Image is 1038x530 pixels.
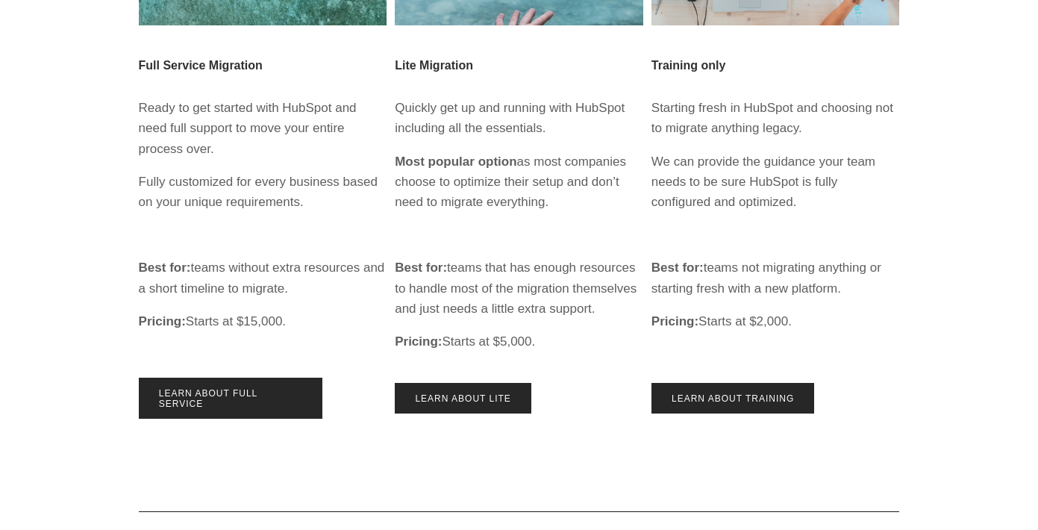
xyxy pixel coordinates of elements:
[651,383,815,414] a: Learn about training
[139,378,323,419] a: Learn About Full Service
[651,261,704,275] strong: Best for:
[651,152,900,213] p: We can provide the guidance your team needs to be sure HubSpot is fully configured and optimized.
[395,58,643,72] h3: Lite Migration
[651,311,900,331] p: Starts at $2,000.
[139,261,191,275] strong: Best for:
[139,258,387,298] p: teams without extra resources and a short timeline to migrate.
[395,334,442,349] strong: Pricing:
[395,98,643,138] p: Quickly get up and running with HubSpot including all the essentials.
[395,258,643,319] p: teams that has enough resources to handle most of the migration themselves and just needs a littl...
[395,155,516,169] strong: Most popular option
[651,98,900,138] p: Starting fresh in HubSpot and choosing not to migrate anything legacy.
[395,383,531,414] a: Learn about lite
[651,314,698,328] strong: Pricing:
[395,331,643,352] p: Starts at $5,000.
[139,311,387,331] p: Starts at $15,000.
[395,152,643,213] p: as most companies choose to optimize their setup and don’t need to migrate everything.
[651,58,900,72] h3: Training only
[139,58,387,72] h3: Full Service Migration
[139,98,387,159] p: Ready to get started with HubSpot and need full support to move your entire process over.
[395,261,447,275] strong: Best for:
[139,172,387,212] p: Fully customized for every business based on your unique requirements.
[139,314,186,328] strong: Pricing:
[651,258,900,298] p: teams not migrating anything or starting fresh with a new platform.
